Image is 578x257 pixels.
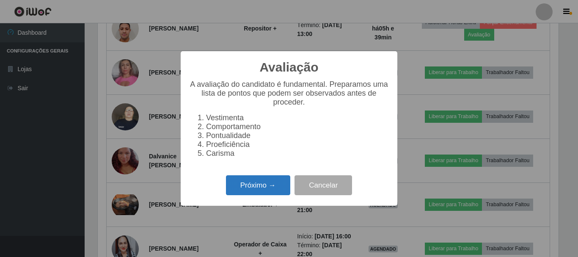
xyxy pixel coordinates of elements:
[206,131,389,140] li: Pontualidade
[295,175,352,195] button: Cancelar
[206,113,389,122] li: Vestimenta
[206,149,389,158] li: Carisma
[206,140,389,149] li: Proeficiência
[226,175,290,195] button: Próximo →
[260,60,319,75] h2: Avaliação
[206,122,389,131] li: Comportamento
[189,80,389,107] p: A avaliação do candidato é fundamental. Preparamos uma lista de pontos que podem ser observados a...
